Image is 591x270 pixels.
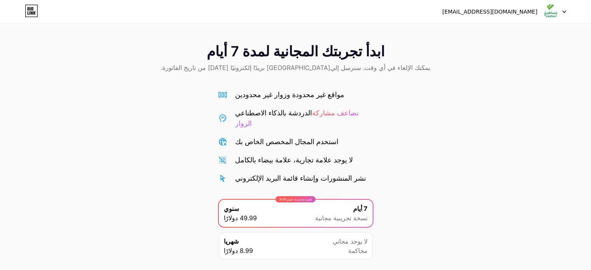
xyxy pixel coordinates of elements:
[207,43,385,60] font: ابدأ تجربتك المجانية لمدة 7 أيام
[235,138,338,146] font: استخدم المجال المخصص الخاص بك
[224,237,239,245] font: شهريا
[235,109,312,117] font: الدردشة بالذكاء الاصطناعي
[161,64,430,71] font: يمكنك الإلغاء في أي وقت. سنرسل إلي[GEOGRAPHIC_DATA] بريدًا إلكترونيًا [DATE] من تاريخ الفاتورة.
[235,174,366,182] font: نشر المنشورات وإنشاء قائمة البريد الإلكتروني
[235,156,353,164] font: لا يوجد علامة تجارية، علامة بيضاء بالكامل
[315,214,368,222] font: نسخة تجريبية مجانية
[348,247,368,254] font: محاكمة
[333,237,368,245] font: لا يوجد مجاني
[353,205,368,213] font: 7 أيام
[235,91,344,99] font: مواقع غير محدودة وزوار غير محدودين
[543,4,558,19] img: متجر تساهيل
[224,205,239,213] font: سنوي
[224,247,253,254] font: 8.99 دولارًا
[442,9,537,15] font: [EMAIL_ADDRESS][DOMAIN_NAME]
[224,214,257,222] font: 49.99 دولارًا
[279,197,312,201] font: لفترة محدودة: خصم 50%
